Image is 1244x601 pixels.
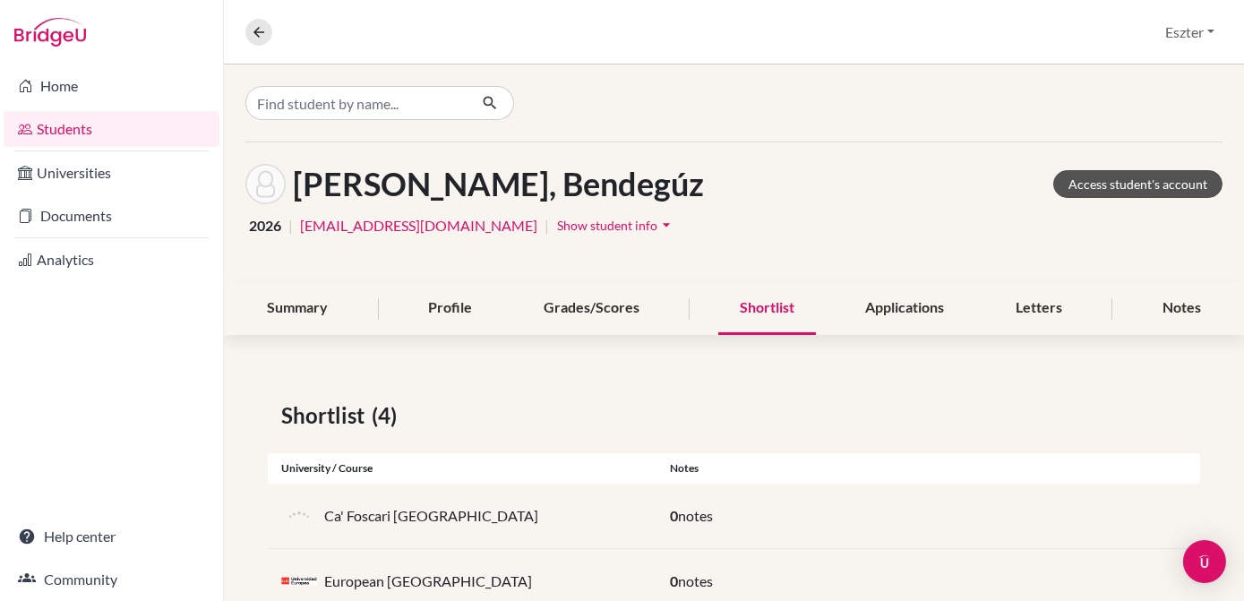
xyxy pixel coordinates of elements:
div: Notes [1141,282,1223,335]
a: Analytics [4,242,219,278]
div: Applications [844,282,965,335]
img: default-university-logo-42dd438d0b49c2174d4c41c49dcd67eec2da6d16b3a2f6d5de70cc347232e317.png [281,498,317,534]
a: Help center [4,519,219,554]
div: Summary [245,282,349,335]
img: Bendegúz Matányi's avatar [245,164,286,204]
span: 0 [670,507,678,524]
p: European [GEOGRAPHIC_DATA] [324,571,532,592]
i: arrow_drop_down [657,216,675,234]
h1: [PERSON_NAME], Bendegúz [293,165,704,203]
div: Grades/Scores [522,282,661,335]
a: Access student's account [1053,170,1223,198]
button: Show student infoarrow_drop_down [556,211,676,239]
span: (4) [372,399,404,432]
span: notes [678,507,713,524]
span: | [545,215,549,236]
div: Notes [656,460,1200,477]
p: Ca' Foscari [GEOGRAPHIC_DATA] [324,505,538,527]
span: Shortlist [281,399,372,432]
button: Eszter [1157,15,1223,49]
span: | [288,215,293,236]
input: Find student by name... [245,86,468,120]
div: Letters [994,282,1084,335]
img: Bridge-U [14,18,86,47]
div: Shortlist [718,282,816,335]
span: 0 [670,572,678,589]
a: Community [4,562,219,597]
img: es_mad_2t9ms1p7.png [281,577,317,587]
div: Open Intercom Messenger [1183,540,1226,583]
a: Students [4,111,219,147]
span: Show student info [557,218,657,233]
div: Profile [407,282,493,335]
a: Universities [4,155,219,191]
a: Documents [4,198,219,234]
span: 2026 [249,215,281,236]
div: University / Course [268,460,656,477]
span: notes [678,572,713,589]
a: [EMAIL_ADDRESS][DOMAIN_NAME] [300,215,537,236]
a: Home [4,68,219,104]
